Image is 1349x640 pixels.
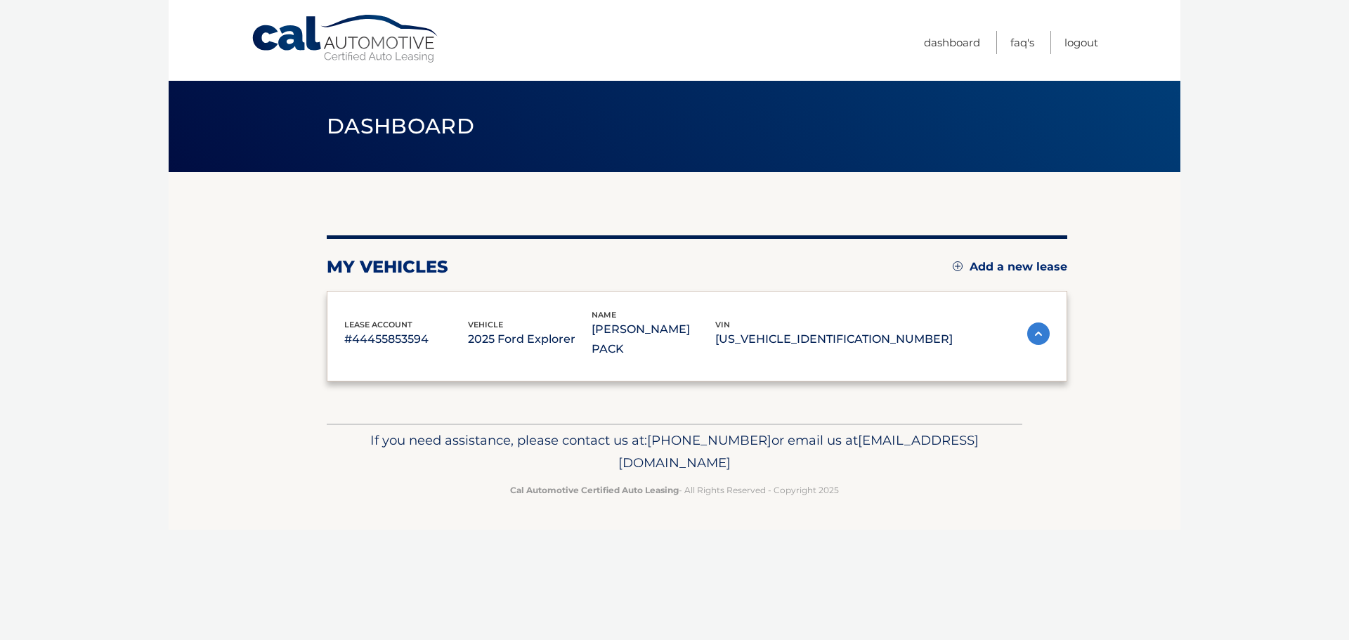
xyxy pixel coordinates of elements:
[510,485,679,495] strong: Cal Automotive Certified Auto Leasing
[336,483,1013,497] p: - All Rights Reserved - Copyright 2025
[1064,31,1098,54] a: Logout
[1027,322,1050,345] img: accordion-active.svg
[344,320,412,329] span: lease account
[953,260,1067,274] a: Add a new lease
[1010,31,1034,54] a: FAQ's
[924,31,980,54] a: Dashboard
[715,320,730,329] span: vin
[327,256,448,277] h2: my vehicles
[251,14,441,64] a: Cal Automotive
[953,261,963,271] img: add.svg
[327,113,474,139] span: Dashboard
[592,320,715,359] p: [PERSON_NAME] PACK
[468,329,592,349] p: 2025 Ford Explorer
[715,329,953,349] p: [US_VEHICLE_IDENTIFICATION_NUMBER]
[468,320,503,329] span: vehicle
[647,432,771,448] span: [PHONE_NUMBER]
[336,429,1013,474] p: If you need assistance, please contact us at: or email us at
[592,310,616,320] span: name
[344,329,468,349] p: #44455853594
